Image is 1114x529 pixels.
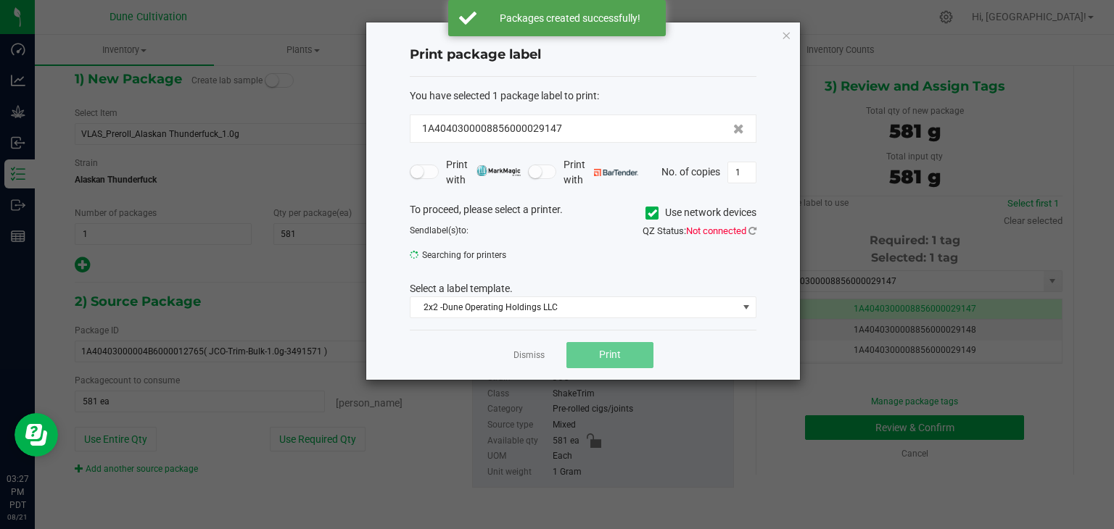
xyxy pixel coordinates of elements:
[399,281,767,296] div: Select a label template.
[686,225,746,236] span: Not connected
[410,90,597,101] span: You have selected 1 package label to print
[410,225,469,236] span: Send to:
[599,349,621,360] span: Print
[484,11,655,25] div: Packages created successfully!
[410,46,756,64] h4: Print package label
[410,88,756,104] div: :
[410,297,738,317] span: 2x2 -Dune Operating Holdings LLC
[594,169,638,176] img: bartender.png
[446,157,521,188] span: Print with
[410,244,572,266] span: Searching for printers
[643,225,756,236] span: QZ Status:
[399,202,767,224] div: To proceed, please select a printer.
[564,157,638,188] span: Print with
[422,121,562,136] span: 1A4040300008856000029147
[513,349,545,362] a: Dismiss
[661,165,720,177] span: No. of copies
[566,342,653,368] button: Print
[429,225,458,236] span: label(s)
[476,165,521,176] img: mark_magic_cybra.png
[645,205,756,220] label: Use network devices
[15,413,58,457] iframe: Resource center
